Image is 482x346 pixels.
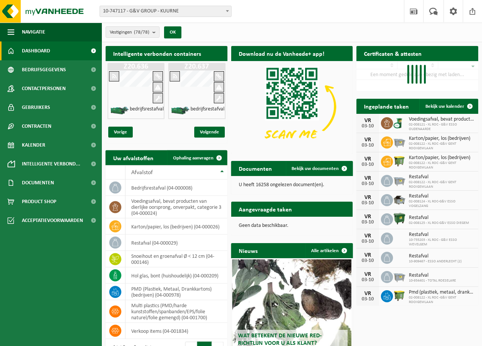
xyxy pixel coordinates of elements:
[126,323,227,339] td: verkoop items (04-001834)
[360,291,375,297] div: VR
[360,137,375,143] div: VR
[409,253,462,259] span: Restafval
[360,297,375,302] div: 03-10
[360,271,375,277] div: VR
[131,170,153,176] span: Afvalstof
[393,155,406,167] img: WB-1100-HPE-GN-51
[360,124,375,129] div: 03-10
[22,192,56,211] span: Product Shop
[231,161,279,176] h2: Documenten
[126,251,227,268] td: snoeihout en groenafval Ø < 12 cm (04-000146)
[356,99,416,113] h2: Ingeplande taken
[100,6,231,17] span: 10-747117 - G&V GROUP - KUURNE
[130,107,164,112] h4: bedrijfsrestafval
[409,136,474,142] span: Karton/papier, los (bedrijven)
[231,46,332,61] h2: Download nu de Vanheede+ app!
[409,259,462,264] span: 10-909467 - ESSO ANDERLECHT (2)
[173,156,213,161] span: Ophaling aanvragen
[109,63,163,70] h1: Z20.636
[360,277,375,283] div: 03-10
[106,26,160,38] button: Vestigingen(78/78)
[22,117,51,136] span: Contracten
[22,60,66,79] span: Bedrijfsgegevens
[286,161,352,176] a: Bekijk uw documenten
[22,211,83,230] span: Acceptatievoorwaarden
[360,252,375,258] div: VR
[170,63,223,70] h1: Z20.637
[409,232,474,238] span: Restafval
[194,127,225,138] span: Volgende
[360,239,375,244] div: 03-10
[409,238,474,247] span: 10-735203 - XL ROC - G&V ESSO WEVELGEM
[393,289,406,302] img: WB-1100-HPE-GN-50
[360,118,375,124] div: VR
[360,194,375,201] div: VR
[409,199,474,208] span: 02-008124 - XL ROC-G&V ESSO VOGELZANG
[409,279,456,283] span: 10-934401 - TOTAL ROESELARE
[409,215,469,221] span: Restafval
[167,150,227,165] a: Ophaling aanvragen
[360,162,375,167] div: 03-10
[106,46,227,61] h2: Intelligente verbonden containers
[164,26,181,38] button: OK
[409,122,474,132] span: 02-008121 - XL ROC - G&V ESSO OUDENAARDE
[190,107,224,112] h4: bedrijfsrestafval
[409,116,474,122] span: Voedingsafval, bevat producten van dierlijke oorsprong, onverpakt, categorie 3
[22,23,45,41] span: Navigatie
[22,155,80,173] span: Intelligente verbond...
[425,104,464,109] span: Bekijk uw kalender
[409,155,474,161] span: Karton/papier, los (bedrijven)
[409,273,456,279] span: Restafval
[126,196,227,219] td: voedingsafval, bevat producten van dierlijke oorsprong, onverpakt, categorie 3 (04-000024)
[356,46,429,61] h2: Certificaten & attesten
[126,235,227,251] td: restafval (04-000029)
[393,174,406,187] img: WB-2500-GAL-GY-04
[409,295,474,305] span: 02-008122 - XL ROC -G&V GENT ROOIGEMLAAN
[4,329,126,346] iframe: chat widget
[126,300,227,323] td: multi plastics (PMD/harde kunststoffen/spanbanden/EPS/folie naturel/folie gemengd) (04-001700)
[22,136,45,155] span: Kalender
[134,30,149,35] count: (78/78)
[409,180,474,189] span: 02-008122 - XL ROC -G&V GENT ROOIGEMLAAN
[409,142,474,151] span: 02-008122 - XL ROC -G&V GENT ROOIGEMLAAN
[393,270,406,283] img: WB-2500-GAL-GY-04
[126,284,227,300] td: PMD (Plastiek, Metaal, Drankkartons) (bedrijven) (04-000978)
[239,182,345,188] p: U heeft 16258 ongelezen document(en).
[110,106,129,115] img: HK-XZ-20-GN-01
[22,41,50,60] span: Dashboard
[305,243,352,258] a: Alle artikelen
[22,98,50,117] span: Gebruikers
[409,174,474,180] span: Restafval
[393,193,406,206] img: WB-5000-GAL-GY-01
[360,175,375,181] div: VR
[126,268,227,284] td: hol glas, bont (huishoudelijk) (04-000209)
[409,161,474,170] span: 02-008122 - XL ROC -G&V GENT ROOIGEMLAAN
[238,333,322,346] span: Wat betekent de nieuwe RED-richtlijn voor u als klant?
[22,173,54,192] span: Documenten
[419,99,477,114] a: Bekijk uw kalender
[360,156,375,162] div: VR
[292,166,339,171] span: Bekijk uw documenten
[231,243,265,258] h2: Nieuws
[393,212,406,225] img: WB-1100-HPE-GN-01
[100,6,232,17] span: 10-747117 - G&V GROUP - KUURNE
[231,202,299,216] h2: Aangevraagde taken
[360,258,375,263] div: 03-10
[108,127,133,138] span: Vorige
[239,223,345,228] p: Geen data beschikbaar.
[171,106,190,115] img: HK-XZ-20-GN-01
[409,193,474,199] span: Restafval
[360,214,375,220] div: VR
[360,220,375,225] div: 03-10
[231,61,353,152] img: Download de VHEPlus App
[409,289,474,295] span: Pmd (plastiek, metaal, drankkartons) (bedrijven)
[360,233,375,239] div: VR
[106,150,161,165] h2: Uw afvalstoffen
[360,201,375,206] div: 03-10
[360,181,375,187] div: 03-10
[393,135,406,148] img: WB-2500-GAL-GY-04
[126,219,227,235] td: karton/papier, los (bedrijven) (04-000026)
[360,143,375,148] div: 03-10
[22,79,66,98] span: Contactpersonen
[110,27,149,38] span: Vestigingen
